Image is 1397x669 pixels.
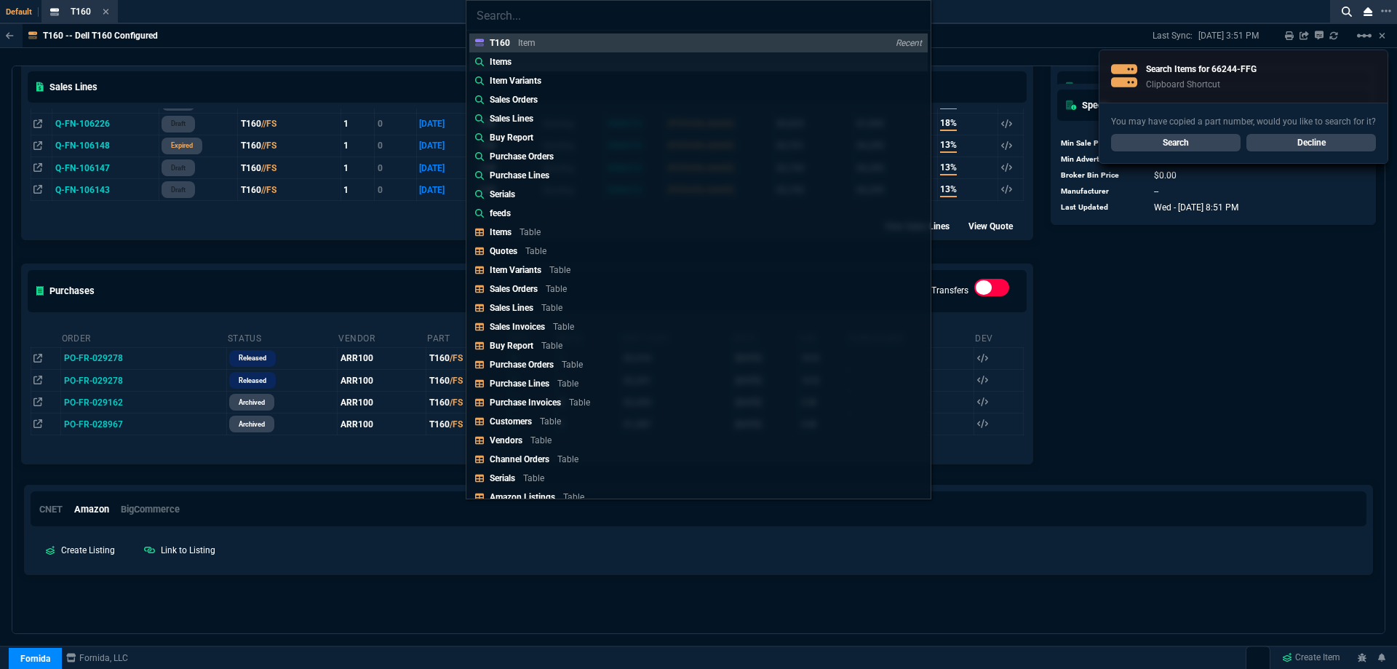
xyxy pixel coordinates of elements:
[490,379,549,389] p: Purchase Lines
[490,227,512,237] p: Items
[541,303,562,313] p: Table
[490,93,538,106] p: Sales Orders
[490,397,561,408] p: Purchase Invoices
[490,169,549,182] p: Purchase Lines
[490,435,522,446] p: Vendors
[525,246,546,256] p: Table
[520,227,541,237] p: Table
[530,435,552,446] p: Table
[490,38,510,48] p: T160
[490,112,533,125] p: Sales Lines
[490,188,515,201] p: Serials
[490,492,555,502] p: Amazon Listings
[490,265,541,275] p: Item Variants
[549,265,570,275] p: Table
[1276,647,1346,669] a: Create Item
[490,284,538,294] p: Sales Orders
[490,360,554,370] p: Purchase Orders
[490,416,532,427] p: Customers
[490,74,541,87] p: Item Variants
[569,397,590,408] p: Table
[490,131,533,144] p: Buy Report
[896,37,922,49] p: Recent
[490,454,549,464] p: Channel Orders
[490,207,511,220] p: feeds
[523,473,544,483] p: Table
[490,322,545,332] p: Sales Invoices
[490,341,533,351] p: Buy Report
[553,322,574,332] p: Table
[557,454,578,464] p: Table
[490,303,533,313] p: Sales Lines
[563,492,584,502] p: Table
[541,341,562,351] p: Table
[518,38,536,48] p: Item
[490,150,554,163] p: Purchase Orders
[490,246,517,256] p: Quotes
[466,1,931,30] input: Search...
[546,284,567,294] p: Table
[562,360,583,370] p: Table
[62,652,132,665] a: msbcCompanyName
[557,379,578,389] p: Table
[490,473,515,483] p: Serials
[540,416,561,427] p: Table
[490,55,512,68] p: Items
